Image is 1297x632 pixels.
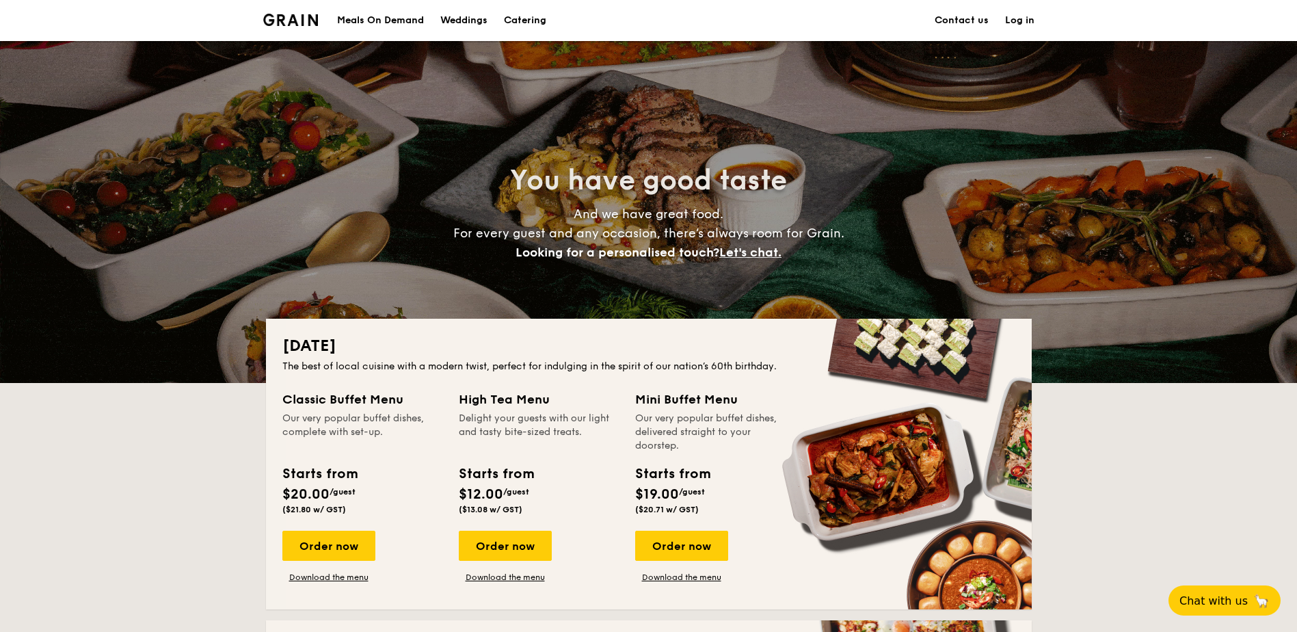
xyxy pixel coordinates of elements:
[263,14,319,26] a: Logotype
[1253,593,1270,609] span: 🦙
[459,505,522,514] span: ($13.08 w/ GST)
[263,14,319,26] img: Grain
[635,505,699,514] span: ($20.71 w/ GST)
[459,531,552,561] div: Order now
[635,412,795,453] div: Our very popular buffet dishes, delivered straight to your doorstep.
[510,164,787,197] span: You have good taste
[1179,594,1248,607] span: Chat with us
[635,464,710,484] div: Starts from
[719,245,781,260] span: Let's chat.
[635,390,795,409] div: Mini Buffet Menu
[635,531,728,561] div: Order now
[282,360,1015,373] div: The best of local cuisine with a modern twist, perfect for indulging in the spirit of our nation’...
[516,245,719,260] span: Looking for a personalised touch?
[635,572,728,583] a: Download the menu
[635,486,679,503] span: $19.00
[330,487,356,497] span: /guest
[282,464,357,484] div: Starts from
[1168,585,1281,616] button: Chat with us🦙
[459,412,619,453] div: Delight your guests with our light and tasty bite-sized treats.
[459,390,619,409] div: High Tea Menu
[459,464,533,484] div: Starts from
[503,487,529,497] span: /guest
[453,207,844,260] span: And we have great food. For every guest and any occasion, there’s always room for Grain.
[459,486,503,503] span: $12.00
[282,572,375,583] a: Download the menu
[282,390,442,409] div: Classic Buffet Menu
[282,412,442,453] div: Our very popular buffet dishes, complete with set-up.
[679,487,705,497] span: /guest
[282,505,346,514] span: ($21.80 w/ GST)
[282,335,1015,357] h2: [DATE]
[282,486,330,503] span: $20.00
[282,531,375,561] div: Order now
[459,572,552,583] a: Download the menu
